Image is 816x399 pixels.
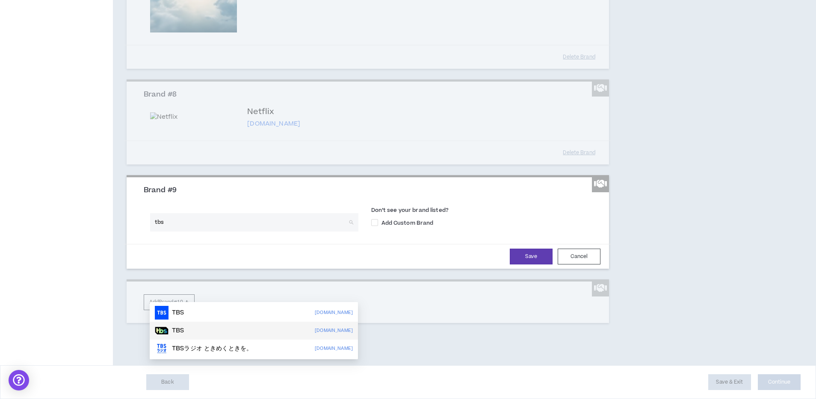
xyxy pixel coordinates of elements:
button: Continue [758,374,801,390]
p: TBS [172,308,184,317]
div: Open Intercom Messenger [9,370,29,390]
p: [DOMAIN_NAME] [315,326,353,335]
button: Save & Exit [708,374,751,390]
button: Cancel [558,249,600,264]
button: Back [146,374,189,390]
h3: Brand #9 [144,186,599,195]
img: tbs.co.jp [155,306,169,320]
img: tbs.com [155,324,169,337]
p: TBS [172,326,184,335]
img: tbsradio.jp [155,342,169,355]
p: [DOMAIN_NAME] [315,308,353,317]
p: [DOMAIN_NAME] [315,344,353,353]
p: TBSラジオ ときめくときを。 [172,344,252,353]
label: Don’t see your brand listed? [371,206,599,217]
span: Add Custom Brand [378,219,437,227]
button: Save [510,249,553,264]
